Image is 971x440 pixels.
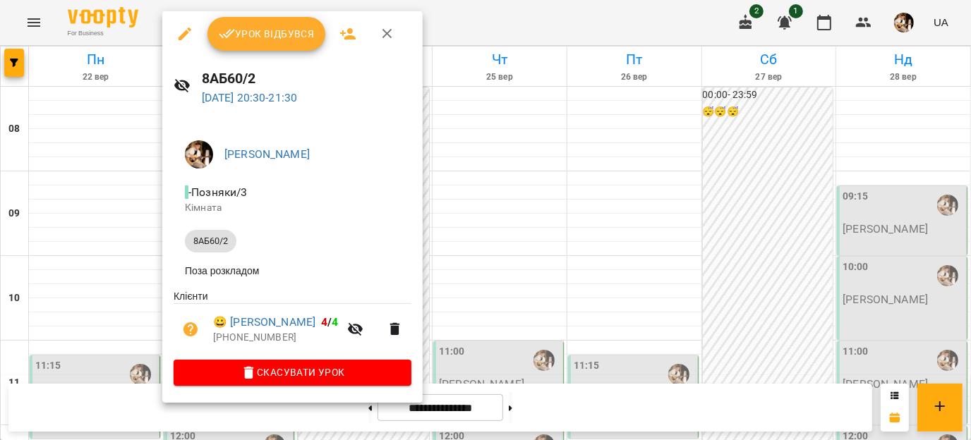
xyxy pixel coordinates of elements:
[185,140,213,169] img: 0162ea527a5616b79ea1cf03ccdd73a5.jpg
[213,314,315,331] a: 😀 [PERSON_NAME]
[207,17,326,51] button: Урок відбувся
[202,68,412,90] h6: 8АБ60/2
[185,235,236,248] span: 8АБ60/2
[185,185,251,199] span: - Позняки/3
[174,289,411,360] ul: Клієнти
[174,312,207,346] button: Візит ще не сплачено. Додати оплату?
[219,25,315,42] span: Урок відбувся
[174,360,411,385] button: Скасувати Урок
[213,331,339,345] p: [PHONE_NUMBER]
[185,201,400,215] p: Кімната
[185,364,400,381] span: Скасувати Урок
[321,315,327,329] span: 4
[332,315,339,329] span: 4
[321,315,338,329] b: /
[174,258,411,283] li: Поза розкладом
[202,91,298,104] a: [DATE] 20:30-21:30
[224,147,310,161] a: [PERSON_NAME]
